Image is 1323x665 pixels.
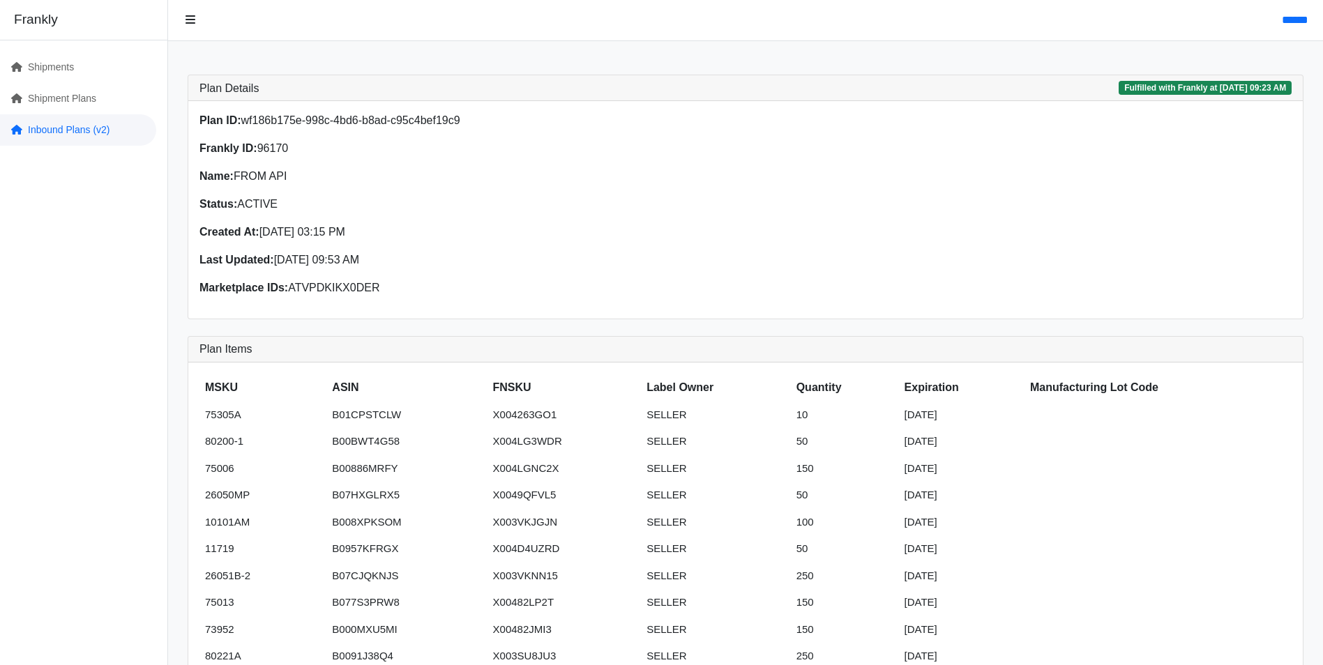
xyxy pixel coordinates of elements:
td: B000MXU5MI [326,616,487,643]
td: X00482JMI3 [487,616,642,643]
td: [DATE] [899,482,1025,509]
td: B00BWT4G58 [326,428,487,455]
td: 10 [791,402,899,429]
td: B01CPSTCLW [326,402,487,429]
strong: Plan ID: [199,114,241,126]
td: B00886MRFY [326,455,487,482]
th: ASIN [326,374,487,402]
td: 150 [791,455,899,482]
td: [DATE] [899,563,1025,590]
td: B07CJQKNJS [326,563,487,590]
td: 250 [791,563,899,590]
h3: Plan Details [199,82,259,95]
td: SELLER [641,428,791,455]
td: 50 [791,535,899,563]
td: [DATE] [899,455,1025,482]
td: 80200-1 [199,428,326,455]
td: X003VKJGJN [487,509,642,536]
td: [DATE] [899,589,1025,616]
td: SELLER [641,616,791,643]
td: X00482LP2T [487,589,642,616]
th: Label Owner [641,374,791,402]
td: SELLER [641,482,791,509]
p: FROM API [199,168,737,185]
p: 96170 [199,140,737,157]
td: SELLER [641,402,791,429]
td: [DATE] [899,535,1025,563]
th: Manufacturing Lot Code [1025,374,1292,402]
p: ATVPDKIKX0DER [199,280,737,296]
td: SELLER [641,509,791,536]
td: B07HXGLRX5 [326,482,487,509]
td: X003VKNN15 [487,563,642,590]
td: X004LGNC2X [487,455,642,482]
td: SELLER [641,455,791,482]
td: SELLER [641,563,791,590]
h3: Plan Items [199,342,1292,356]
strong: Name: [199,170,234,182]
td: 73952 [199,616,326,643]
strong: Created At: [199,226,259,238]
td: X004263GO1 [487,402,642,429]
td: [DATE] [899,509,1025,536]
p: ACTIVE [199,196,737,213]
p: wf186b175e-998c-4bd6-b8ad-c95c4bef19c9 [199,112,737,129]
th: Quantity [791,374,899,402]
th: FNSKU [487,374,642,402]
td: X0049QFVL5 [487,482,642,509]
td: B077S3PRW8 [326,589,487,616]
td: SELLER [641,589,791,616]
td: 10101AM [199,509,326,536]
td: 75013 [199,589,326,616]
td: 50 [791,428,899,455]
p: [DATE] 09:53 AM [199,252,737,268]
td: 75006 [199,455,326,482]
strong: Last Updated: [199,254,274,266]
td: [DATE] [899,616,1025,643]
td: X004D4UZRD [487,535,642,563]
th: Expiration [899,374,1025,402]
td: B008XPKSOM [326,509,487,536]
td: B0957KFRGX [326,535,487,563]
strong: Marketplace IDs: [199,282,288,293]
p: [DATE] 03:15 PM [199,224,737,240]
td: 150 [791,589,899,616]
td: 50 [791,482,899,509]
td: 100 [791,509,899,536]
th: MSKU [199,374,326,402]
td: [DATE] [899,428,1025,455]
td: 26050MP [199,482,326,509]
td: 75305A [199,402,326,429]
td: [DATE] [899,402,1025,429]
td: X004LG3WDR [487,428,642,455]
td: 150 [791,616,899,643]
td: 26051B-2 [199,563,326,590]
span: Fulfilled with Frankly at [DATE] 09:23 AM [1119,81,1292,95]
strong: Status: [199,198,237,210]
td: 11719 [199,535,326,563]
strong: Frankly ID: [199,142,257,154]
td: SELLER [641,535,791,563]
